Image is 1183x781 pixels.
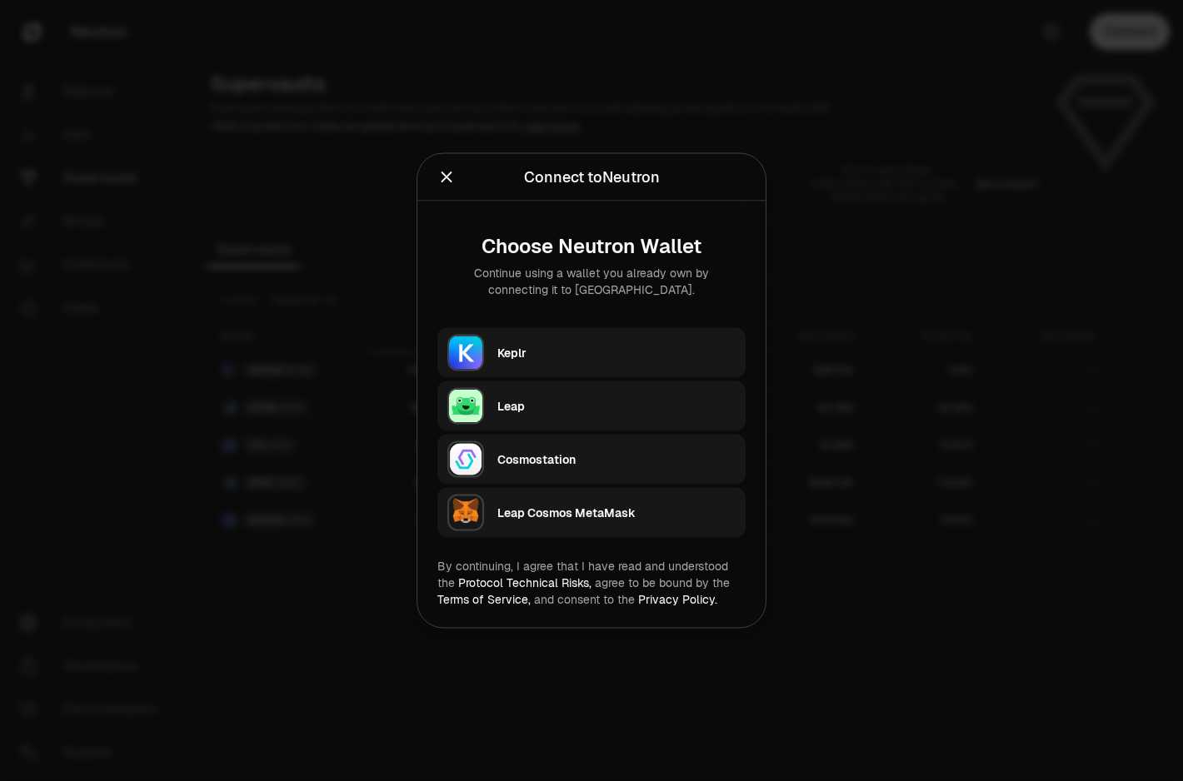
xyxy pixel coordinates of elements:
[437,435,746,485] button: CosmostationCosmostation
[447,388,484,425] img: Leap
[447,335,484,371] img: Keplr
[437,381,746,431] button: LeapLeap
[451,235,732,258] div: Choose Neutron Wallet
[497,505,736,521] div: Leap Cosmos MetaMask
[497,345,736,361] div: Keplr
[497,398,736,415] div: Leap
[437,558,746,608] div: By continuing, I agree that I have read and understood the agree to be bound by the and consent t...
[447,441,484,478] img: Cosmostation
[524,166,660,189] div: Connect to Neutron
[437,166,456,189] button: Close
[638,592,717,607] a: Privacy Policy.
[437,488,746,538] button: Leap Cosmos MetaMaskLeap Cosmos MetaMask
[451,265,732,298] div: Continue using a wallet you already own by connecting it to [GEOGRAPHIC_DATA].
[497,451,736,468] div: Cosmostation
[437,592,531,607] a: Terms of Service,
[437,328,746,378] button: KeplrKeplr
[458,575,591,590] a: Protocol Technical Risks,
[447,495,484,531] img: Leap Cosmos MetaMask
